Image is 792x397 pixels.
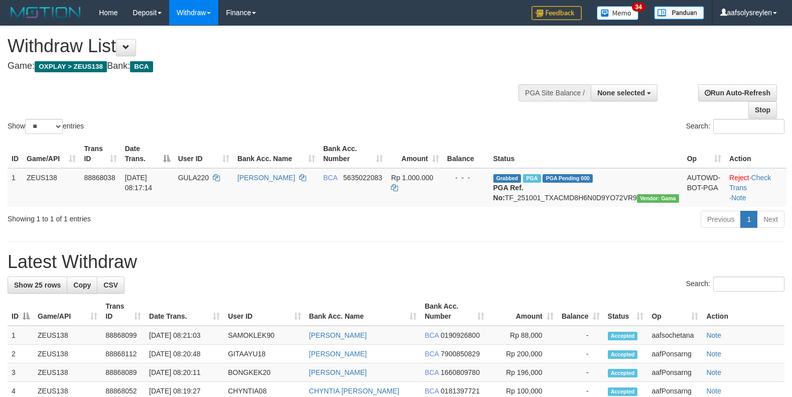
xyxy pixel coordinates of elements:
td: 3 [8,363,34,382]
th: ID: activate to sort column descending [8,297,34,326]
th: Status: activate to sort column ascending [604,297,648,326]
span: BCA [323,174,337,182]
td: 1 [8,326,34,345]
th: Bank Acc. Number: activate to sort column ascending [319,140,387,168]
a: Stop [748,101,777,118]
button: None selected [591,84,657,101]
label: Search: [686,277,784,292]
label: Search: [686,119,784,134]
span: GULA220 [178,174,209,182]
th: Action [702,297,784,326]
td: - [558,326,604,345]
span: Show 25 rows [14,281,61,289]
span: BCA [130,61,153,72]
th: Amount: activate to sort column ascending [387,140,443,168]
span: Marked by aafsreyleap [523,174,541,183]
td: ZEUS138 [23,168,80,207]
th: Op: activate to sort column ascending [647,297,702,326]
td: 88868099 [101,326,145,345]
td: Rp 88,000 [488,326,557,345]
h1: Withdraw List [8,36,518,56]
td: 2 [8,345,34,363]
div: - - - [447,173,485,183]
label: Show entries [8,119,84,134]
th: Op: activate to sort column ascending [683,140,725,168]
th: User ID: activate to sort column ascending [174,140,233,168]
td: - [558,363,604,382]
td: ZEUS138 [34,326,101,345]
th: Trans ID: activate to sort column ascending [101,297,145,326]
span: BCA [425,387,439,395]
th: Bank Acc. Name: activate to sort column ascending [305,297,421,326]
th: Amount: activate to sort column ascending [488,297,557,326]
td: aafsochetana [647,326,702,345]
td: AUTOWD-BOT-PGA [683,168,725,207]
a: Check Trans [729,174,771,192]
div: Showing 1 to 1 of 1 entries [8,210,323,224]
th: Bank Acc. Number: activate to sort column ascending [421,297,488,326]
td: 88868089 [101,363,145,382]
td: TF_251001_TXACMD8H6N0D9YO72VR9 [489,168,683,207]
td: aafPonsarng [647,363,702,382]
td: 88868112 [101,345,145,363]
span: [DATE] 08:17:14 [125,174,153,192]
th: Date Trans.: activate to sort column ascending [145,297,224,326]
td: ZEUS138 [34,345,101,363]
span: Grabbed [493,174,521,183]
a: [PERSON_NAME] [237,174,295,182]
td: GITAAYU18 [224,345,305,363]
span: 34 [632,3,645,12]
a: [PERSON_NAME] [309,331,367,339]
input: Search: [713,119,784,134]
span: BCA [425,368,439,376]
th: Bank Acc. Name: activate to sort column ascending [233,140,319,168]
td: 1 [8,168,23,207]
a: Run Auto-Refresh [698,84,777,101]
span: BCA [425,331,439,339]
span: Copy 7900850829 to clipboard [441,350,480,358]
img: MOTION_logo.png [8,5,84,20]
span: Copy 0181397721 to clipboard [441,387,480,395]
span: Accepted [608,387,638,396]
h1: Latest Withdraw [8,252,784,272]
img: panduan.png [654,6,704,20]
td: [DATE] 08:21:03 [145,326,224,345]
a: 1 [740,211,757,228]
a: Next [757,211,784,228]
span: Copy 0190926800 to clipboard [441,331,480,339]
img: Button%20Memo.svg [597,6,639,20]
input: Search: [713,277,784,292]
a: Note [706,331,721,339]
th: Action [725,140,786,168]
img: Feedback.jpg [532,6,582,20]
td: BONGKEK20 [224,363,305,382]
h4: Game: Bank: [8,61,518,71]
td: Rp 200,000 [488,345,557,363]
a: Reject [729,174,749,182]
span: Accepted [608,350,638,359]
span: Copy 1660809780 to clipboard [441,368,480,376]
td: · · [725,168,786,207]
span: Accepted [608,369,638,377]
span: BCA [425,350,439,358]
th: Status [489,140,683,168]
span: CSV [103,281,118,289]
span: Accepted [608,332,638,340]
span: Copy [73,281,91,289]
span: PGA Pending [543,174,593,183]
td: - [558,345,604,363]
a: [PERSON_NAME] [309,368,367,376]
a: Note [706,350,721,358]
a: Copy [67,277,97,294]
a: Note [706,368,721,376]
td: aafPonsarng [647,345,702,363]
span: 88868038 [84,174,115,182]
a: CHYNTIA [PERSON_NAME] [309,387,400,395]
td: Rp 196,000 [488,363,557,382]
a: CSV [97,277,124,294]
select: Showentries [25,119,63,134]
th: Date Trans.: activate to sort column descending [121,140,174,168]
th: ID [8,140,23,168]
b: PGA Ref. No: [493,184,523,202]
td: SAMOKLEK90 [224,326,305,345]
